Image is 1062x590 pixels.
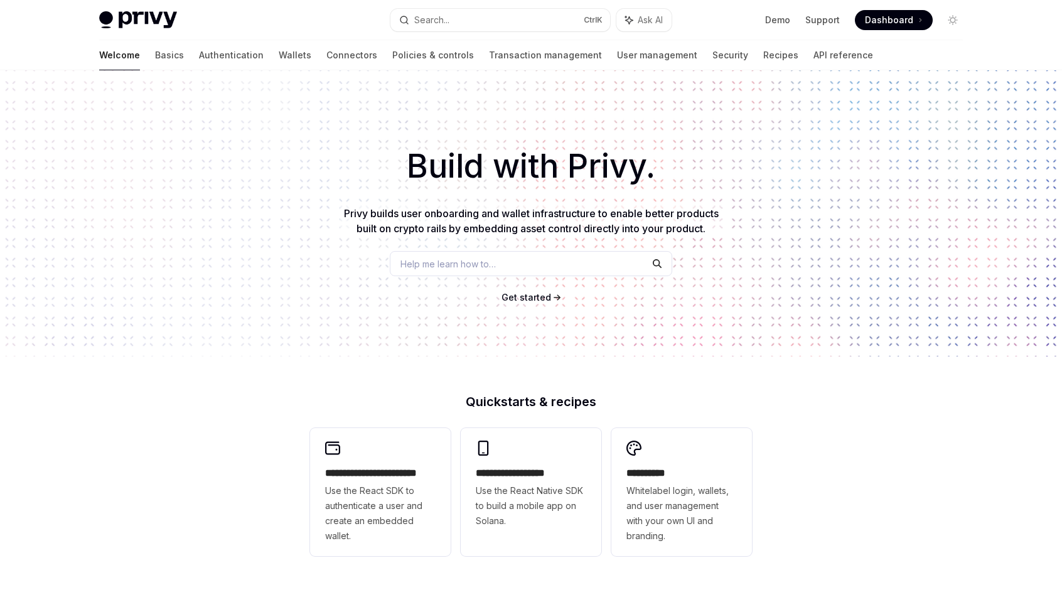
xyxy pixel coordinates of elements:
span: Use the React SDK to authenticate a user and create an embedded wallet. [325,483,436,544]
span: Use the React Native SDK to build a mobile app on Solana. [476,483,586,528]
a: Get started [501,291,551,304]
a: Connectors [326,40,377,70]
div: Search... [414,13,449,28]
a: Security [712,40,748,70]
button: Search...CtrlK [390,9,610,31]
span: Whitelabel login, wallets, and user management with your own UI and branding. [626,483,737,544]
span: Help me learn how to… [400,257,496,271]
button: Ask AI [616,9,672,31]
a: Support [805,14,840,26]
span: Get started [501,292,551,303]
a: **** **** **** ***Use the React Native SDK to build a mobile app on Solana. [461,428,601,556]
a: Wallets [279,40,311,70]
a: API reference [813,40,873,70]
h2: Quickstarts & recipes [310,395,752,408]
a: Dashboard [855,10,933,30]
img: light logo [99,11,177,29]
span: Dashboard [865,14,913,26]
span: Ask AI [638,14,663,26]
a: Transaction management [489,40,602,70]
a: Demo [765,14,790,26]
span: Privy builds user onboarding and wallet infrastructure to enable better products built on crypto ... [344,207,719,235]
h1: Build with Privy. [20,142,1042,191]
a: Welcome [99,40,140,70]
a: User management [617,40,697,70]
a: Basics [155,40,184,70]
a: Recipes [763,40,798,70]
button: Toggle dark mode [943,10,963,30]
a: Authentication [199,40,264,70]
span: Ctrl K [584,15,603,25]
a: Policies & controls [392,40,474,70]
a: **** *****Whitelabel login, wallets, and user management with your own UI and branding. [611,428,752,556]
